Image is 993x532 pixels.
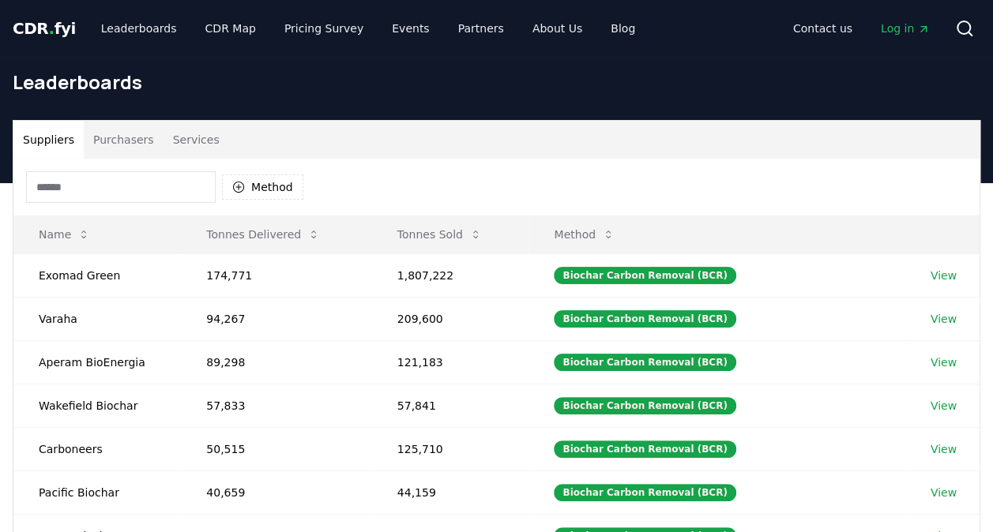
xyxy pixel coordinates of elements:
[84,121,164,159] button: Purchasers
[13,384,181,427] td: Wakefield Biochar
[26,219,103,250] button: Name
[868,14,942,43] a: Log in
[520,14,595,43] a: About Us
[181,470,371,514] td: 40,659
[88,14,190,43] a: Leaderboards
[541,219,627,250] button: Method
[13,340,181,384] td: Aperam BioEnergia
[49,19,55,38] span: .
[13,470,181,514] td: Pacific Biochar
[193,14,269,43] a: CDR Map
[931,398,957,414] a: View
[554,397,735,414] div: Biochar Carbon Removal (BCR)
[181,297,371,340] td: 94,267
[554,440,735,458] div: Biochar Carbon Removal (BCR)
[931,311,957,327] a: View
[181,253,371,297] td: 174,771
[780,14,942,43] nav: Main
[13,69,980,95] h1: Leaderboards
[372,340,529,384] td: 121,183
[554,310,735,328] div: Biochar Carbon Removal (BCR)
[164,121,229,159] button: Services
[554,267,735,284] div: Biochar Carbon Removal (BCR)
[181,384,371,427] td: 57,833
[372,253,529,297] td: 1,807,222
[222,174,303,200] button: Method
[372,470,529,514] td: 44,159
[372,297,529,340] td: 209,600
[181,427,371,470] td: 50,515
[272,14,376,43] a: Pricing Survey
[372,384,529,427] td: 57,841
[446,14,517,43] a: Partners
[13,427,181,470] td: Carboneers
[598,14,648,43] a: Blog
[881,21,930,36] span: Log in
[181,340,371,384] td: 89,298
[780,14,865,43] a: Contact us
[13,253,181,297] td: Exomad Green
[931,268,957,283] a: View
[931,441,957,457] a: View
[931,485,957,500] a: View
[194,219,333,250] button: Tonnes Delivered
[13,297,181,340] td: Varaha
[554,354,735,371] div: Biochar Carbon Removal (BCR)
[385,219,495,250] button: Tonnes Sold
[379,14,442,43] a: Events
[13,17,76,39] a: CDR.fyi
[13,121,84,159] button: Suppliers
[13,19,76,38] span: CDR fyi
[88,14,648,43] nav: Main
[372,427,529,470] td: 125,710
[931,354,957,370] a: View
[554,484,735,501] div: Biochar Carbon Removal (BCR)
